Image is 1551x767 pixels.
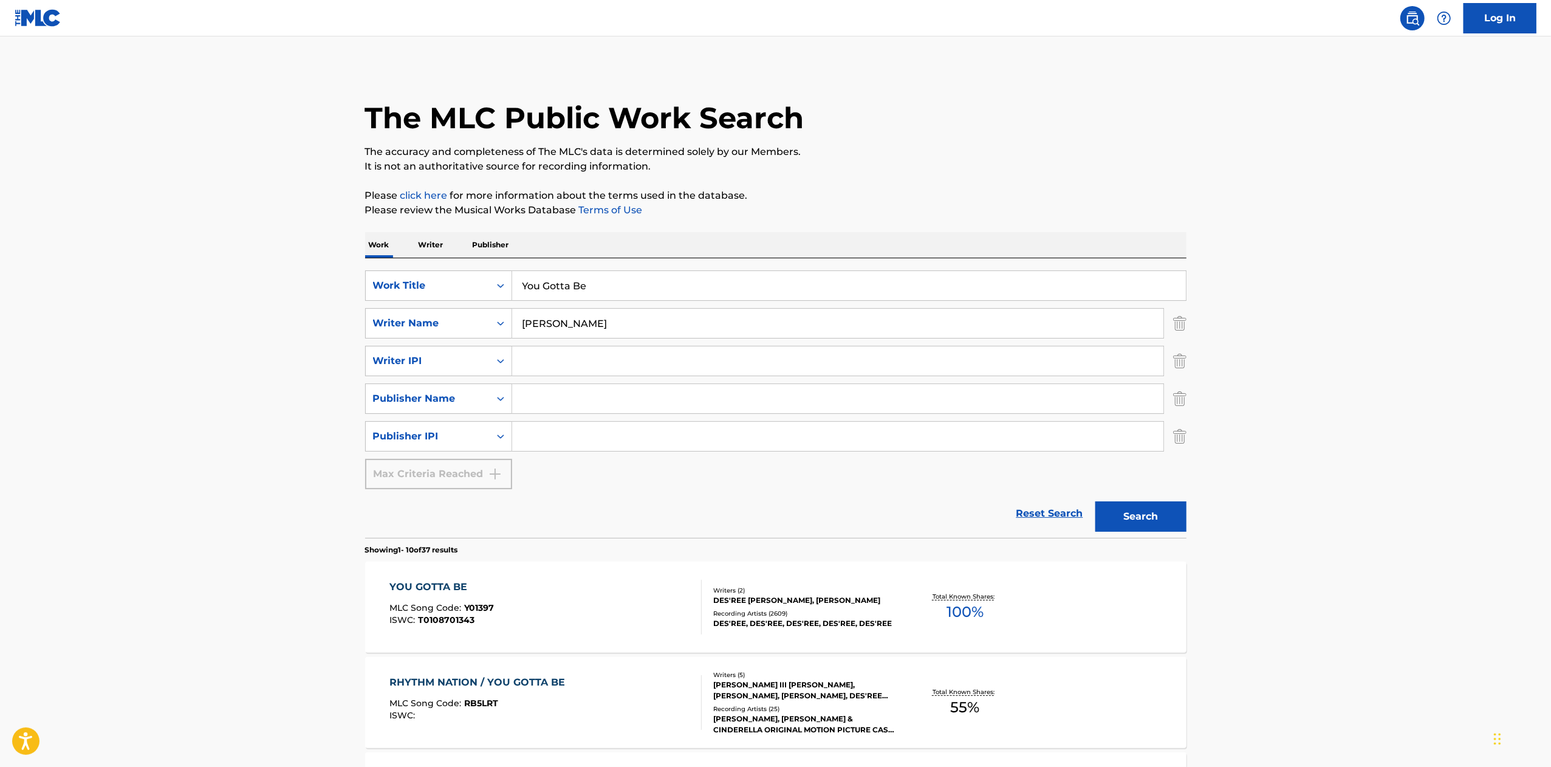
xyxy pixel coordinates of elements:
span: Y01397 [464,602,494,613]
span: ISWC : [389,614,418,625]
div: [PERSON_NAME], [PERSON_NAME] & CINDERELLA ORIGINAL MOTION PICTURE CAST, [PERSON_NAME],[PERSON_NAM... [713,714,897,735]
span: MLC Song Code : [389,602,464,613]
div: YOU GOTTA BE [389,580,494,594]
div: [PERSON_NAME] III [PERSON_NAME], [PERSON_NAME], [PERSON_NAME], DES'REE [PERSON_NAME], [PERSON_NAME] [713,679,897,701]
a: click here [400,190,448,201]
span: RB5LRT [464,698,498,709]
div: Publisher Name [373,391,482,406]
a: Log In [1464,3,1536,33]
div: Recording Artists ( 25 ) [713,704,897,714]
p: Total Known Shares: [933,687,998,696]
iframe: Chat Widget [1490,709,1551,767]
div: Publisher IPI [373,429,482,444]
button: Search [1095,501,1186,532]
span: 55 % [950,696,979,718]
p: Writer [415,232,447,258]
a: YOU GOTTA BEMLC Song Code:Y01397ISWC:T0108701343Writers (2)DES'REE [PERSON_NAME], [PERSON_NAME]Re... [365,562,1186,653]
span: ISWC : [389,710,418,721]
img: Delete Criterion [1173,384,1186,414]
div: Writers ( 2 ) [713,586,897,595]
p: Showing 1 - 10 of 37 results [365,545,458,555]
p: Please for more information about the terms used in the database. [365,188,1186,203]
div: DES'REE [PERSON_NAME], [PERSON_NAME] [713,595,897,606]
p: Total Known Shares: [933,592,998,601]
h1: The MLC Public Work Search [365,100,804,136]
a: Reset Search [1010,500,1089,527]
span: 100 % [947,601,984,623]
span: MLC Song Code : [389,698,464,709]
div: RHYTHM NATION / YOU GOTTA BE [389,675,571,690]
img: help [1437,11,1451,26]
p: It is not an authoritative source for recording information. [365,159,1186,174]
div: Drag [1494,721,1501,757]
img: search [1405,11,1420,26]
a: Public Search [1400,6,1425,30]
a: Terms of Use [577,204,643,216]
p: Publisher [469,232,513,258]
div: Writers ( 5 ) [713,670,897,679]
span: T0108701343 [418,614,474,625]
div: Writer IPI [373,354,482,368]
div: DES'REE, DES'REE, DES'REE, DES'REE, DES'REE [713,618,897,629]
img: Delete Criterion [1173,308,1186,339]
p: Please review the Musical Works Database [365,203,1186,218]
img: MLC Logo [15,9,61,27]
p: Work [365,232,393,258]
form: Search Form [365,270,1186,538]
p: The accuracy and completeness of The MLC's data is determined solely by our Members. [365,145,1186,159]
a: RHYTHM NATION / YOU GOTTA BEMLC Song Code:RB5LRTISWC:Writers (5)[PERSON_NAME] III [PERSON_NAME], ... [365,657,1186,748]
div: Writer Name [373,316,482,331]
div: Work Title [373,278,482,293]
div: Recording Artists ( 2609 ) [713,609,897,618]
img: Delete Criterion [1173,346,1186,376]
img: Delete Criterion [1173,421,1186,452]
div: Help [1432,6,1456,30]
